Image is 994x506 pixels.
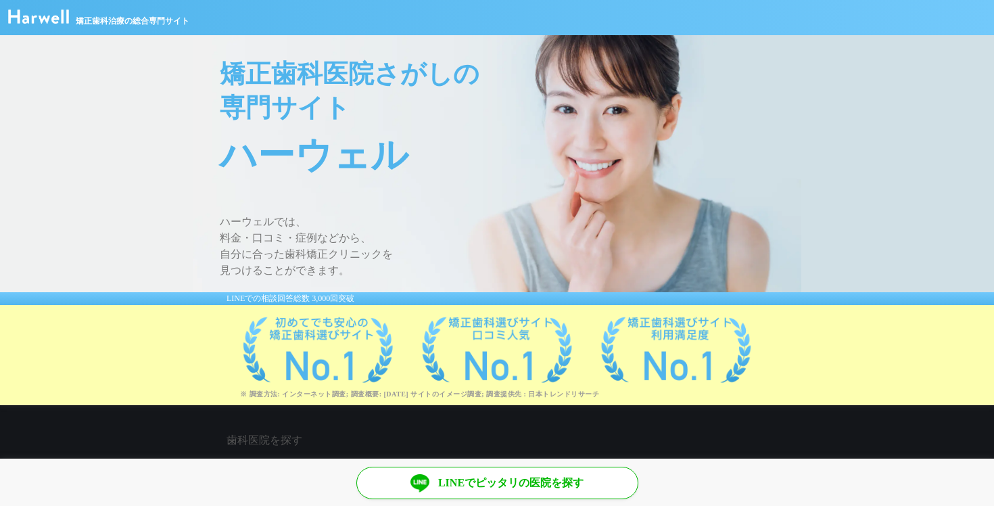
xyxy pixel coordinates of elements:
span: 自分に合った歯科矯正クリニックを [220,246,801,262]
span: ハーウェル [220,124,801,187]
span: 矯正歯科医院さがしの [220,57,801,91]
span: 矯正歯科治療の総合専門サイト [76,15,189,27]
h2: 歯科医院を探す [227,432,767,448]
a: ハーウェル [8,14,69,26]
a: LINEでピッタリの医院を探す [356,467,638,499]
p: ※ 調査方法: インターネット調査; 調査概要: [DATE] サイトのイメージ調査; 調査提供先 : 日本トレンドリサーチ [240,390,801,398]
span: ハーウェルでは、 [220,214,801,230]
span: 見つけることができます。 [220,262,801,279]
img: ハーウェル [8,9,69,24]
span: 料金・口コミ・症例などから、 [220,230,801,246]
div: LINEでの相談回答総数 3,000回突破 [193,292,801,305]
span: 専門サイト [220,91,801,124]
